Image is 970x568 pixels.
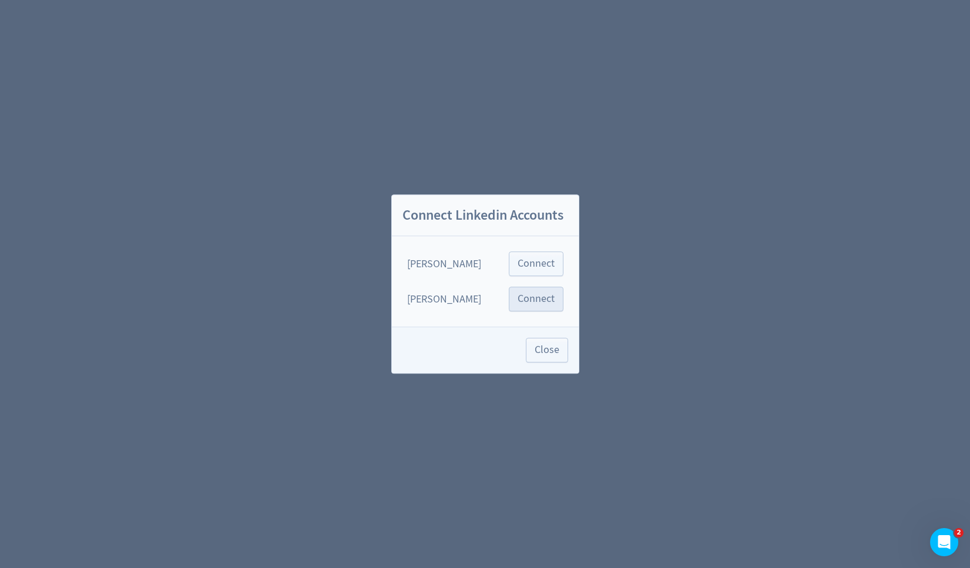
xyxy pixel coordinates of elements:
span: Close [535,345,559,355]
button: Connect [509,251,563,276]
div: [PERSON_NAME] [407,292,481,307]
h2: Connect Linkedin Accounts [392,195,579,237]
button: Close [526,338,568,362]
button: Connect [509,287,563,311]
div: [PERSON_NAME] [407,257,481,271]
span: Connect [518,258,555,269]
span: Connect [518,294,555,304]
span: 2 [954,528,964,537]
iframe: Intercom live chat [930,528,958,556]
